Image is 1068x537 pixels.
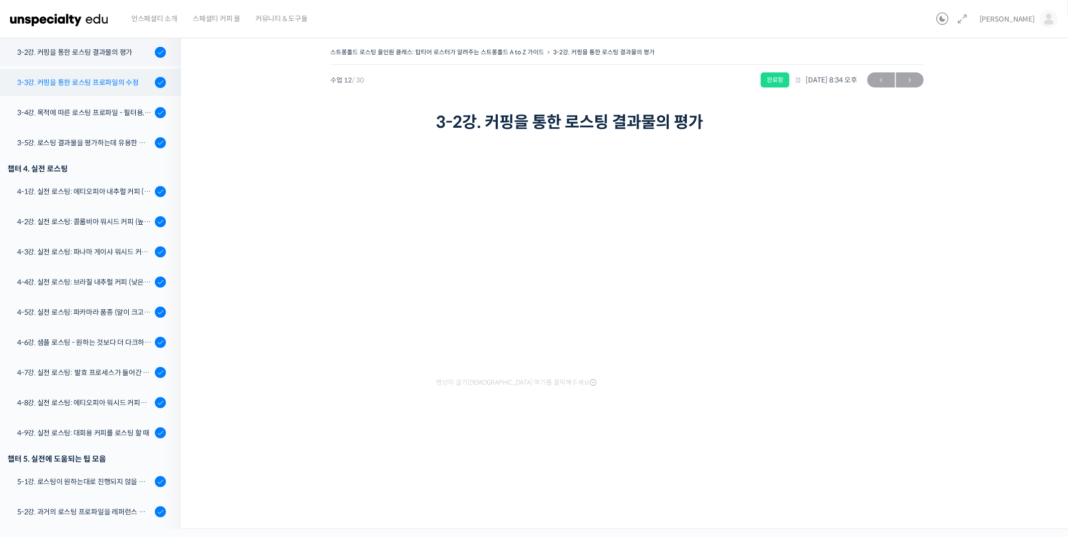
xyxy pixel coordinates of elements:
[17,47,152,58] div: 3-2강. 커핑을 통한 로스팅 결과물의 평가
[553,48,655,56] a: 3-2강. 커핑을 통한 로스팅 결과물의 평가
[130,319,193,344] a: 설정
[17,427,152,438] div: 4-9강. 실전 로스팅: 대회용 커피를 로스팅 할 때
[17,397,152,408] div: 4-8강. 실전 로스팅: 에티오피아 워시드 커피를 에스프레소용으로 로스팅 할 때
[92,334,104,342] span: 대화
[17,367,152,378] div: 4-7강. 실전 로스팅: 발효 프로세스가 들어간 커피를 필터용으로 로스팅 할 때
[66,319,130,344] a: 대화
[32,334,38,342] span: 홈
[17,307,152,318] div: 4-5강. 실전 로스팅: 파카마라 품종 (알이 크고 산지에서 건조가 고르게 되기 힘든 경우)
[17,216,152,227] div: 4-2강. 실전 로스팅: 콜롬비아 워시드 커피 (높은 밀도와 수분율 때문에 1차 크랙에서 많은 수분을 방출하는 경우)
[8,452,166,466] div: 챕터 5. 실전에 도움되는 팁 모음
[17,476,152,487] div: 5-1강. 로스팅이 원하는대로 진행되지 않을 때, 일관성이 떨어질 때
[3,319,66,344] a: 홈
[761,72,789,87] div: 완료함
[17,246,152,257] div: 4-3강. 실전 로스팅: 파나마 게이샤 워시드 커피 (플레이버 프로파일이 로스팅하기 까다로운 경우)
[896,73,924,87] span: →
[436,113,818,132] h1: 3-2강. 커핑을 통한 로스팅 결과물의 평가
[436,379,596,387] span: 영상이 끊기[DEMOGRAPHIC_DATA] 여기를 클릭해주세요
[17,337,152,348] div: 4-6강. 샘플 로스팅 - 원하는 것보다 더 다크하게 로스팅 하는 이유
[17,506,152,517] div: 5-2강. 과거의 로스팅 프로파일을 레퍼런스 삼아 리뷰하는 방법
[17,137,152,148] div: 3-5강. 로스팅 결과물을 평가하는데 유용한 팁들 - 연수를 활용한 커핑, 커핑용 분쇄도 찾기, 로스트 레벨에 따른 QC 등
[867,73,895,87] span: ←
[155,334,167,342] span: 설정
[330,48,544,56] a: 스트롱홀드 로스팅 올인원 클래스: 탑티어 로스터가 알려주는 스트롱홀드 A to Z 가이드
[17,107,152,118] div: 3-4강. 목적에 따른 로스팅 프로파일 - 필터용, 에스프레소용
[352,76,364,84] span: / 30
[896,72,924,87] a: 다음→
[330,77,364,83] span: 수업 12
[17,77,152,88] div: 3-3강. 커핑을 통한 로스팅 프로파일의 수정
[17,186,152,197] div: 4-1강. 실전 로스팅: 에티오피아 내추럴 커피 (당분이 많이 포함되어 있고 색이 고르지 않은 경우)
[867,72,895,87] a: ←이전
[980,15,1035,24] span: [PERSON_NAME]
[794,75,857,84] span: [DATE] 8:34 오후
[8,162,166,175] div: 챕터 4. 실전 로스팅
[17,277,152,288] div: 4-4강. 실전 로스팅: 브라질 내추럴 커피 (낮은 고도에서 재배되어 당분과 밀도가 낮은 경우)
